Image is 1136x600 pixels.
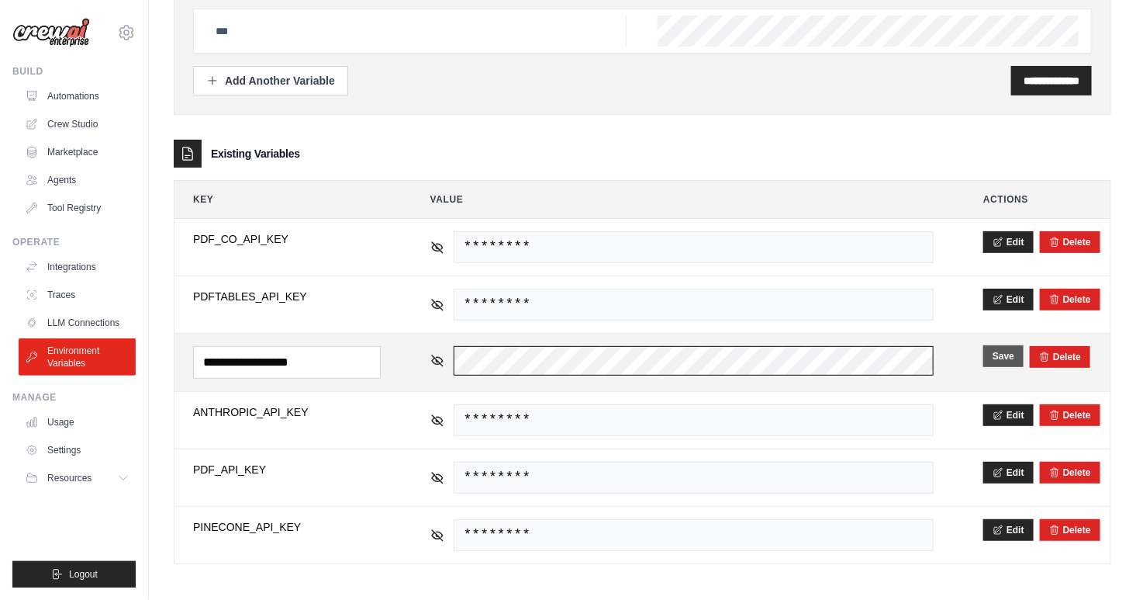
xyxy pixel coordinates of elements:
[19,283,136,307] a: Traces
[983,289,1034,310] button: Edit
[412,181,952,218] th: Value
[19,84,136,109] a: Automations
[12,391,136,404] div: Manage
[19,168,136,192] a: Agents
[1049,409,1091,421] button: Delete
[12,18,90,47] img: Logo
[983,231,1034,253] button: Edit
[19,338,136,376] a: Environment Variables
[1049,293,1091,306] button: Delete
[19,140,136,165] a: Marketplace
[1049,524,1091,536] button: Delete
[19,196,136,220] a: Tool Registry
[12,236,136,248] div: Operate
[1039,351,1081,363] button: Delete
[983,404,1034,426] button: Edit
[983,345,1024,367] button: Save
[19,410,136,435] a: Usage
[19,438,136,463] a: Settings
[12,65,136,78] div: Build
[983,462,1034,484] button: Edit
[965,181,1110,218] th: Actions
[1049,466,1091,479] button: Delete
[69,568,98,581] span: Logout
[12,561,136,588] button: Logout
[19,112,136,137] a: Crew Studio
[1049,236,1091,248] button: Delete
[193,66,348,95] button: Add Another Variable
[193,462,381,477] span: PDF_API_KEY
[193,231,381,247] span: PDF_CO_API_KEY
[193,289,381,304] span: PDFTABLES_API_KEY
[206,73,335,88] div: Add Another Variable
[211,146,300,161] h3: Existing Variables
[193,519,381,535] span: PINECONE_API_KEY
[193,404,381,420] span: ANTHROPIC_API_KEY
[19,310,136,335] a: LLM Connections
[983,519,1034,541] button: Edit
[19,466,136,491] button: Resources
[47,472,92,484] span: Resources
[174,181,399,218] th: Key
[19,255,136,279] a: Integrations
